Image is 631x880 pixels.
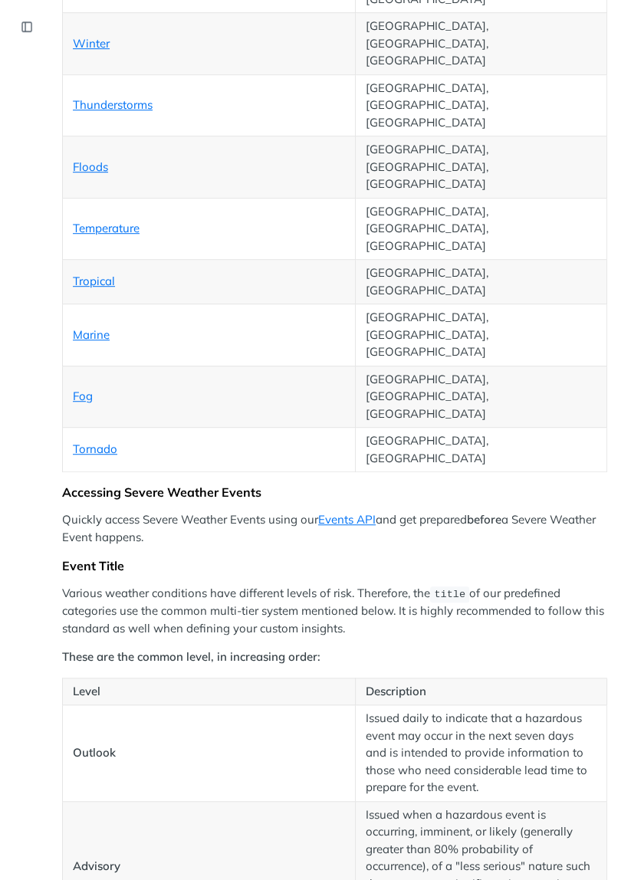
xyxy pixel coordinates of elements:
[62,558,607,573] div: Event Title
[73,745,116,760] strong: Outlook
[73,274,115,288] a: Tropical
[318,512,376,527] a: Events API
[356,74,607,136] td: [GEOGRAPHIC_DATA], [GEOGRAPHIC_DATA], [GEOGRAPHIC_DATA]
[73,36,110,51] a: Winter
[73,221,140,235] a: Temperature
[62,511,607,546] p: Quickly access Severe Weather Events using our and get prepared a Severe Weather Event happens.
[356,678,607,705] th: Description
[62,585,607,637] p: Various weather conditions have different levels of risk. Therefore, the of our predefined catego...
[356,136,607,199] td: [GEOGRAPHIC_DATA], [GEOGRAPHIC_DATA], [GEOGRAPHIC_DATA]
[356,13,607,75] td: [GEOGRAPHIC_DATA], [GEOGRAPHIC_DATA], [GEOGRAPHIC_DATA]
[73,442,117,456] a: Tornado
[356,428,607,472] td: [GEOGRAPHIC_DATA], [GEOGRAPHIC_DATA]
[62,484,607,500] div: Accessing Severe Weather Events
[356,366,607,428] td: [GEOGRAPHIC_DATA], [GEOGRAPHIC_DATA], [GEOGRAPHIC_DATA]
[467,512,501,527] strong: before
[356,304,607,366] td: [GEOGRAPHIC_DATA], [GEOGRAPHIC_DATA], [GEOGRAPHIC_DATA]
[356,260,607,304] td: [GEOGRAPHIC_DATA], [GEOGRAPHIC_DATA]
[73,159,108,174] a: Floods
[356,198,607,260] td: [GEOGRAPHIC_DATA], [GEOGRAPHIC_DATA], [GEOGRAPHIC_DATA]
[434,589,465,600] span: title
[73,97,153,112] a: Thunderstorms
[73,859,120,873] strong: Advisory
[15,15,38,38] button: Show sidebar navigation
[62,649,320,664] strong: These are the common level, in increasing order:
[63,678,356,705] th: Level
[356,705,607,802] td: Issued daily to indicate that a hazardous event may occur in the next seven days and is intended ...
[73,389,93,403] a: Fog
[73,327,110,342] a: Marine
